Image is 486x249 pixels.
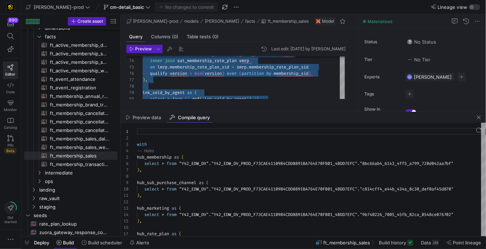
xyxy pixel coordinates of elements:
[167,161,177,166] span: from
[50,75,109,83] span: ft_event_attendance​​​​​​​​​​
[24,203,117,211] div: Press SPACE to select this row.
[137,154,172,160] span: hub_membership
[45,177,116,186] span: ops
[126,57,134,64] div: 74
[24,100,117,109] div: Press SPACE to select this row.
[195,71,202,76] span: min
[7,17,19,23] div: 890
[170,71,187,76] span: version
[405,37,438,46] button: No statusNo Status
[364,92,400,96] span: Tags
[121,167,128,173] div: 7
[139,193,142,198] span: ,
[6,72,16,76] span: Editor
[364,74,400,79] span: Experts
[179,231,181,237] span: (
[335,161,357,166] span: 4BDD7EFC"
[121,179,128,186] div: 9
[39,186,116,194] span: landing
[438,4,468,10] span: Lineage view
[121,218,128,224] div: 15
[137,205,169,211] span: hub_marketing
[24,160,117,168] div: Press SPACE to select this row.
[167,186,177,192] span: from
[121,135,128,141] div: 2
[50,41,109,49] span: ft_active_membership_daily_forecast​​​​​​​​​​
[256,96,259,102] span: }
[249,96,251,102] span: )
[129,34,143,39] span: Query
[414,74,452,80] span: [PERSON_NAME]
[24,66,117,75] a: ft_active_membership_weekly_forecast​​​​​​​​​​
[24,220,117,228] a: rate_plan_lookup​​​​​​
[157,64,167,70] span: lmrp
[206,180,209,186] span: (
[45,33,116,41] span: facts
[185,96,187,102] span: {
[209,212,211,217] span: .
[178,115,210,120] span: Compile query
[4,125,17,129] span: Catalog
[170,64,229,70] span: membership_rate_plan_sid
[167,212,177,217] span: from
[364,39,400,44] span: Status
[239,58,249,63] span: smrp
[121,205,128,211] div: 13
[7,4,14,11] img: https://storage.googleapis.com/y42-prod-data-exchange/images/uAsz27BndGEK0hZWDFeOjoxA7jCwgK9jE472...
[4,107,17,112] span: Monitor
[150,71,167,76] span: qualify
[24,92,117,100] a: ft_membership_annual_retention​​​​​​​​​​
[239,71,242,76] span: (
[368,19,392,24] span: Materialized
[133,115,161,120] span: Preview data
[179,205,181,211] span: (
[199,96,202,102] span: (
[227,71,237,76] span: over
[364,107,392,117] span: Show in Asset Catalog
[202,96,249,102] span: 'lnk_sold_by_agent'
[211,212,335,217] span: "Y42_EDW_DV_PROD_F73CAE41109B4CDD8891BA764E70FB01_
[137,180,196,186] span: hub_sub_purchase_channel
[260,17,311,26] button: ft_membership_sales
[211,186,335,192] span: "Y42_EDW_DV_PROD_F73CAE41109B4CDD8891BA764E70FB01_
[316,19,320,23] img: undefined
[34,211,116,220] span: seeds
[364,57,400,62] span: Tier
[177,58,237,63] span: sat_membership_rate_plan
[3,79,18,97] a: Code
[7,143,13,147] span: PRs
[137,167,139,173] span: )
[357,186,360,192] span: .
[187,34,219,39] span: Table tests
[39,203,116,211] span: staging
[125,17,180,26] button: [PERSON_NAME]-prod
[24,194,117,203] div: Press SPACE to select this row.
[24,134,117,143] a: ft_membership_sales_daily_forecast​​​​​​​​​​
[50,84,109,92] span: ft_event_registration​​​​​​​​​​
[3,115,18,132] a: Catalog
[144,212,159,217] span: select
[195,90,197,95] span: (
[24,220,117,228] div: Press SPACE to select this row.
[183,17,201,26] button: models
[24,83,117,92] div: Press SPACE to select this row.
[172,205,177,211] span: as
[274,71,308,76] span: membership_sid
[45,169,116,177] span: intermediate
[4,215,17,224] span: Get started
[237,64,247,70] span: smrp
[3,61,18,79] a: Editor
[50,135,109,143] span: ft_membership_sales_daily_forecast​​​​​​​​​​
[121,154,128,160] div: 5
[24,228,117,237] a: zuora_gateway_response_codes​​​​​​
[190,71,192,76] span: =
[50,67,109,75] span: ft_active_membership_weekly_forecast​​​​​​​​​​
[121,192,128,199] div: 11
[192,96,199,102] span: ref
[357,212,360,217] span: .
[335,212,357,217] span: 4BDD7EFC"
[3,17,18,30] button: 890
[187,90,192,95] span: as
[247,64,249,70] span: .
[150,58,162,63] span: inner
